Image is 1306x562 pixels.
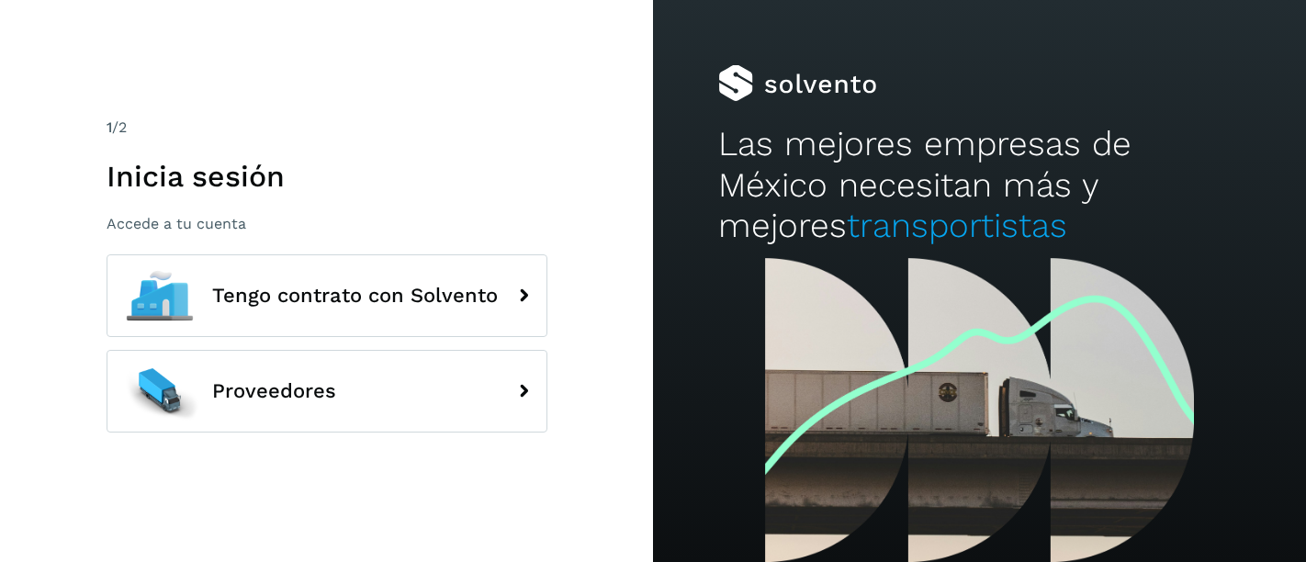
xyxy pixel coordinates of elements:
[847,206,1067,245] span: transportistas
[718,124,1241,246] h2: Las mejores empresas de México necesitan más y mejores
[107,159,547,194] h1: Inicia sesión
[107,215,547,232] p: Accede a tu cuenta
[107,117,547,139] div: /2
[212,380,336,402] span: Proveedores
[212,285,498,307] span: Tengo contrato con Solvento
[107,254,547,337] button: Tengo contrato con Solvento
[107,118,112,136] span: 1
[107,350,547,433] button: Proveedores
